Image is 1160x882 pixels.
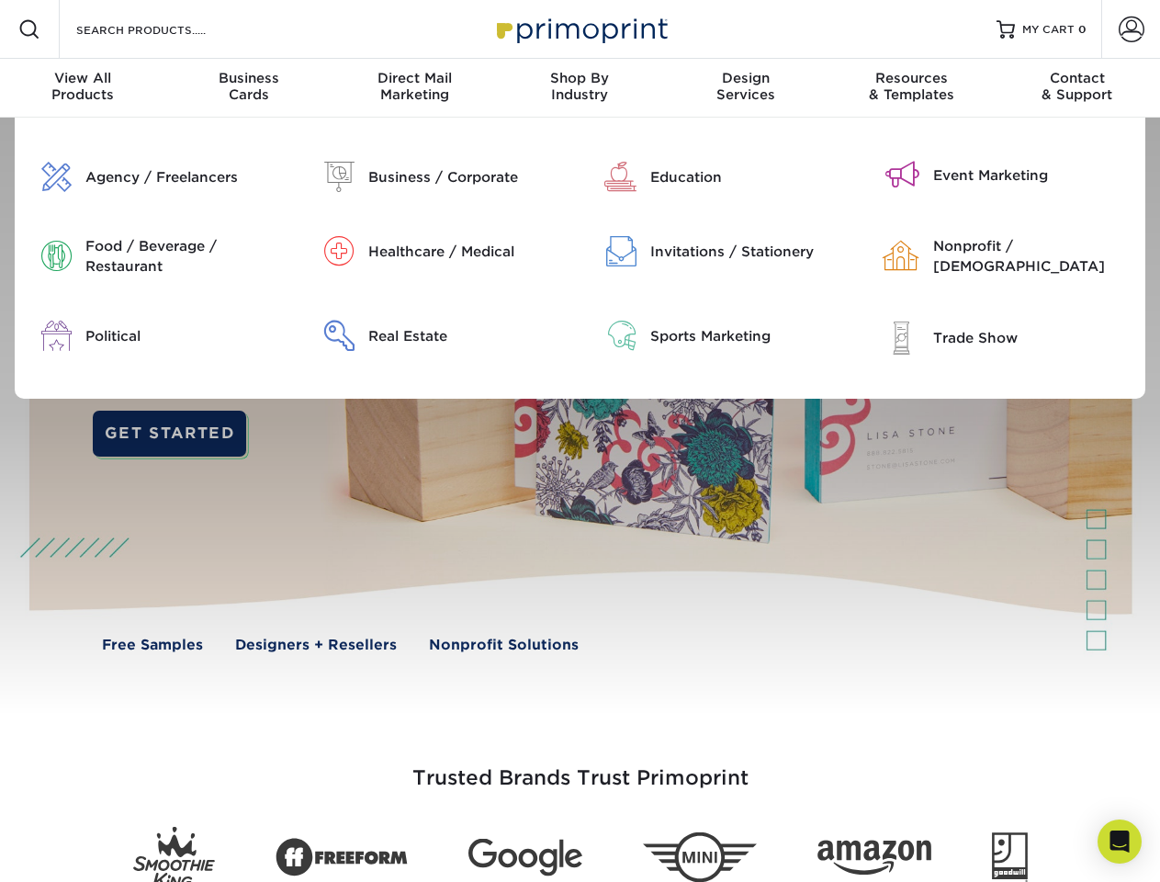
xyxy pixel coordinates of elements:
span: Shop By [497,70,662,86]
a: Contact& Support [995,59,1160,118]
h3: Trusted Brands Trust Primoprint [43,722,1118,812]
a: Direct MailMarketing [332,59,497,118]
iframe: Google Customer Reviews [5,826,156,876]
div: Services [663,70,828,103]
a: DesignServices [663,59,828,118]
span: Business [165,70,331,86]
a: BusinessCards [165,59,331,118]
img: Primoprint [489,9,672,49]
span: Direct Mail [332,70,497,86]
div: Cards [165,70,331,103]
div: & Templates [828,70,994,103]
div: Industry [497,70,662,103]
a: Resources& Templates [828,59,994,118]
div: & Support [995,70,1160,103]
img: Amazon [817,841,931,876]
a: Shop ByIndustry [497,59,662,118]
img: Goodwill [992,832,1028,882]
span: Design [663,70,828,86]
input: SEARCH PRODUCTS..... [74,18,253,40]
div: Open Intercom Messenger [1098,820,1142,864]
span: MY CART [1022,22,1075,38]
span: Resources [828,70,994,86]
img: Google [468,839,582,876]
span: Contact [995,70,1160,86]
div: Marketing [332,70,497,103]
span: 0 [1078,23,1087,36]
